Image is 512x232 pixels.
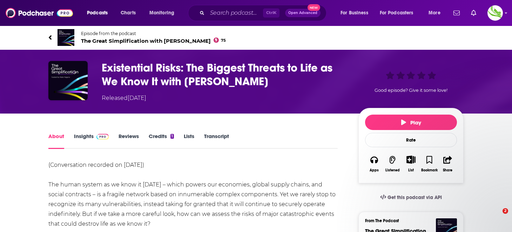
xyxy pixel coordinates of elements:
span: Logged in as KDrewCGP [487,5,503,21]
span: Podcasts [87,8,108,18]
span: Open Advanced [288,11,317,15]
h3: From The Podcast [365,218,451,223]
a: Lists [184,133,194,149]
a: InsightsPodchaser Pro [74,133,109,149]
a: Reviews [119,133,139,149]
a: Show notifications dropdown [451,7,463,19]
span: 75 [221,39,226,42]
div: Rate [365,133,457,147]
span: For Podcasters [380,8,413,18]
a: Show notifications dropdown [468,7,479,19]
button: Show profile menu [487,5,503,21]
div: 1 [170,134,174,139]
button: Share [439,151,457,177]
button: Apps [365,151,383,177]
img: The Great Simplification with Nate Hagens [58,29,74,46]
span: Good episode? Give it some love! [375,88,447,93]
a: About [48,133,64,149]
div: Search podcasts, credits, & more... [195,5,333,21]
span: Charts [121,8,136,18]
img: Existential Risks: The Biggest Threats to Life as We Know It with Luke Kemp [48,61,88,100]
div: Apps [370,168,379,172]
button: Play [365,115,457,130]
a: Charts [116,7,140,19]
a: Get this podcast via API [375,189,447,206]
a: Transcript [204,133,229,149]
div: Released [DATE] [102,94,146,102]
span: Episode from the podcast [81,31,226,36]
img: Podchaser - Follow, Share and Rate Podcasts [6,6,73,20]
button: open menu [424,7,449,19]
img: User Profile [487,5,503,21]
span: For Business [341,8,368,18]
span: More [429,8,440,18]
button: open menu [375,7,424,19]
button: Listened [383,151,402,177]
button: open menu [82,7,117,19]
span: 2 [503,208,508,214]
button: Open AdvancedNew [285,9,321,17]
input: Search podcasts, credits, & more... [207,7,263,19]
div: Show More ButtonList [402,151,420,177]
button: open menu [336,7,377,19]
button: Bookmark [420,151,438,177]
img: Podchaser Pro [96,134,109,139]
span: Monitoring [149,8,174,18]
span: New [308,4,320,11]
iframe: Intercom live chat [488,208,505,225]
span: Ctrl K [263,8,279,18]
button: Show More Button [404,156,418,163]
span: Play [401,119,421,126]
span: The Great Simplification with [PERSON_NAME] [81,37,226,44]
h1: Existential Risks: The Biggest Threats to Life as We Know It with Luke Kemp [102,61,347,88]
button: open menu [144,7,183,19]
a: The Great Simplification with Nate HagensEpisode from the podcastThe Great Simplification with [P... [48,29,464,46]
a: Credits1 [149,133,174,149]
